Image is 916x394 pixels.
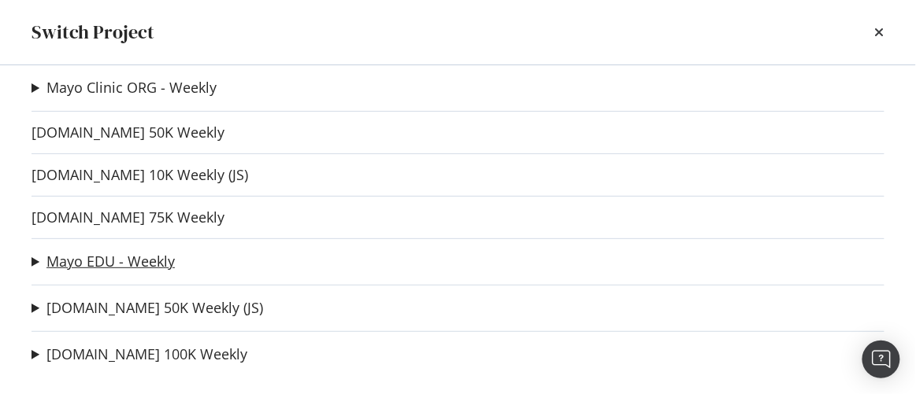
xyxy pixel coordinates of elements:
a: [DOMAIN_NAME] 10K Weekly (JS) [32,167,248,183]
a: Mayo Clinic ORG - Weekly [46,79,217,96]
div: Switch Project [32,19,154,46]
div: Open Intercom Messenger [862,341,900,378]
summary: Mayo Clinic ORG - Weekly [32,78,217,98]
div: times [875,19,884,46]
a: [DOMAIN_NAME] 75K Weekly [32,209,224,226]
a: [DOMAIN_NAME] 50K Weekly [32,124,224,141]
a: [DOMAIN_NAME] 50K Weekly (JS) [46,300,263,316]
summary: [DOMAIN_NAME] 50K Weekly (JS) [32,298,263,319]
summary: [DOMAIN_NAME] 100K Weekly [32,344,247,365]
summary: Mayo EDU - Weekly [32,252,175,272]
a: Mayo EDU - Weekly [46,253,175,270]
a: [DOMAIN_NAME] 100K Weekly [46,346,247,363]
